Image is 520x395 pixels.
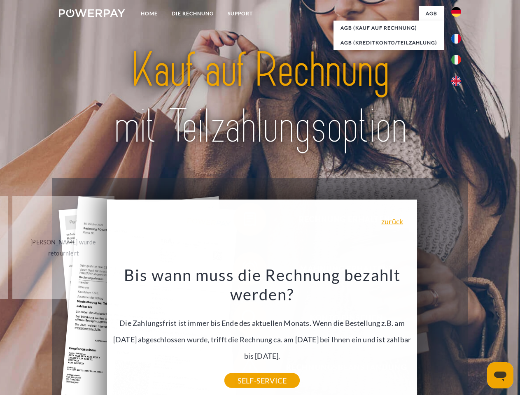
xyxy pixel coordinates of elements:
[333,21,444,35] a: AGB (Kauf auf Rechnung)
[224,373,300,388] a: SELF-SERVICE
[451,34,461,44] img: fr
[112,265,413,304] h3: Bis wann muss die Rechnung bezahlt werden?
[419,6,444,21] a: agb
[112,265,413,381] div: Die Zahlungsfrist ist immer bis Ende des aktuellen Monats. Wenn die Bestellung z.B. am [DATE] abg...
[59,9,125,17] img: logo-powerpay-white.svg
[451,76,461,86] img: en
[451,7,461,17] img: de
[165,6,221,21] a: DIE RECHNUNG
[381,218,403,225] a: zurück
[134,6,165,21] a: Home
[487,362,513,388] iframe: Schaltfläche zum Öffnen des Messaging-Fensters
[333,35,444,50] a: AGB (Kreditkonto/Teilzahlung)
[17,237,110,259] div: [PERSON_NAME] wurde retourniert
[451,55,461,65] img: it
[79,39,441,158] img: title-powerpay_de.svg
[221,6,260,21] a: SUPPORT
